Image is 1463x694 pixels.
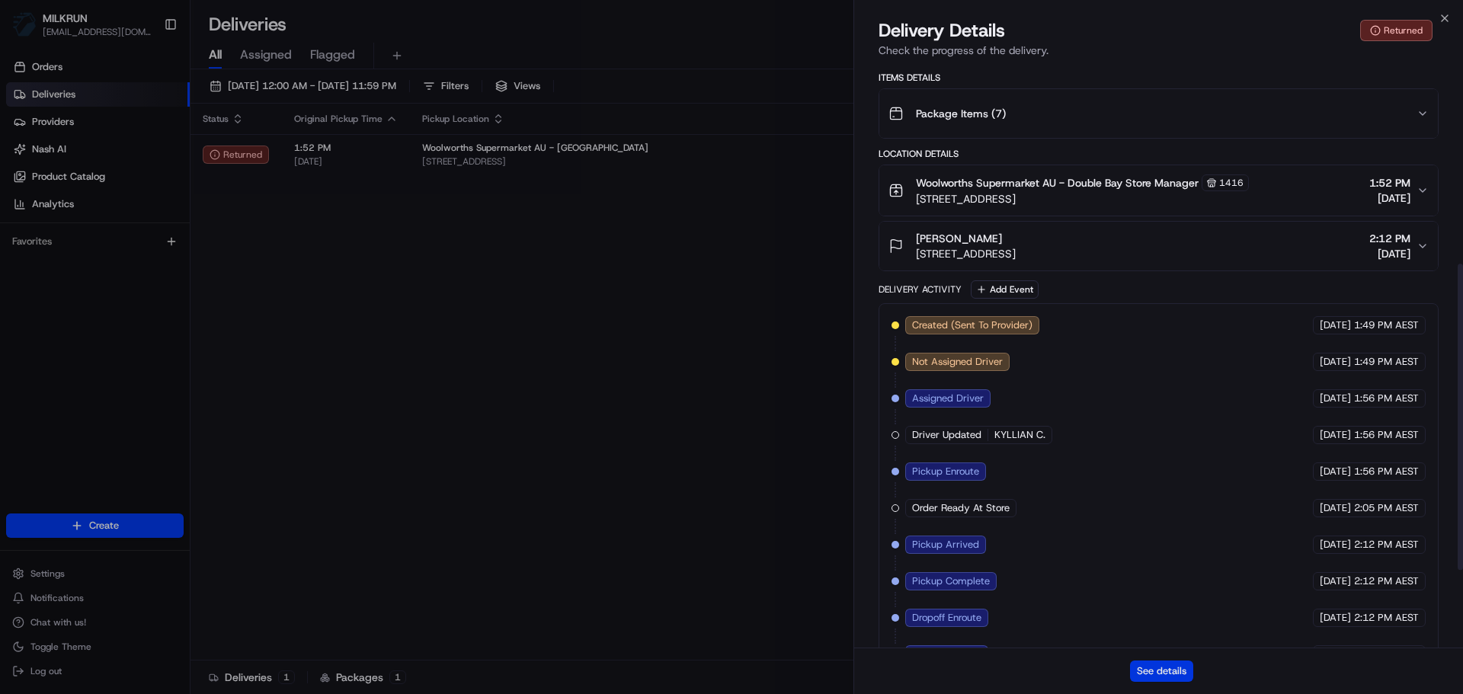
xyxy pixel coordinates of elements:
span: Order Ready At Store [912,501,1010,515]
span: Created (Sent To Provider) [912,318,1032,332]
span: Pickup Complete [912,574,990,588]
span: 1:52 PM [1369,175,1410,190]
button: Package Items (7) [879,89,1438,138]
span: 1:56 PM AEST [1354,465,1419,478]
span: [DATE] [1320,465,1351,478]
span: Not Assigned Driver [912,355,1003,369]
span: [DATE] [1320,392,1351,405]
span: 1:49 PM AEST [1354,355,1419,369]
span: [STREET_ADDRESS] [916,191,1249,206]
span: 2:12 PM AEST [1354,611,1419,625]
div: Location Details [879,148,1439,160]
span: 1416 [1219,177,1244,189]
button: See details [1130,660,1193,682]
p: Check the progress of the delivery. [879,43,1439,58]
div: Items Details [879,72,1439,84]
button: Woolworths Supermarket AU - Double Bay Store Manager1416[STREET_ADDRESS]1:52 PM[DATE] [879,165,1438,216]
span: Package Items ( 7 ) [916,106,1006,121]
span: 1:56 PM AEST [1354,428,1419,442]
span: 2:12 PM AEST [1354,538,1419,552]
span: 2:12 PM AEST [1354,574,1419,588]
div: Delivery Activity [879,283,962,296]
span: Assigned Driver [912,392,984,405]
span: [DATE] [1320,318,1351,332]
span: [DATE] [1320,501,1351,515]
button: [PERSON_NAME][STREET_ADDRESS]2:12 PM[DATE] [879,222,1438,270]
span: 2:12 PM [1369,231,1410,246]
span: Dropoff Enroute [912,611,981,625]
span: Driver Updated [912,428,981,442]
span: [DATE] [1320,574,1351,588]
span: [DATE] [1320,538,1351,552]
span: [DATE] [1320,428,1351,442]
span: Delivery Details [879,18,1005,43]
span: [STREET_ADDRESS] [916,246,1016,261]
span: [DATE] [1369,246,1410,261]
span: 2:05 PM AEST [1354,501,1419,515]
span: [DATE] [1320,611,1351,625]
button: Add Event [971,280,1039,299]
span: Pickup Enroute [912,465,979,478]
span: [DATE] [1369,190,1410,206]
span: Woolworths Supermarket AU - Double Bay Store Manager [916,175,1199,190]
span: [PERSON_NAME] [916,231,1002,246]
span: 1:49 PM AEST [1354,318,1419,332]
button: Returned [1360,20,1433,41]
span: [DATE] [1320,355,1351,369]
span: Pickup Arrived [912,538,979,552]
span: KYLLIAN C. [994,428,1045,442]
span: 1:56 PM AEST [1354,392,1419,405]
